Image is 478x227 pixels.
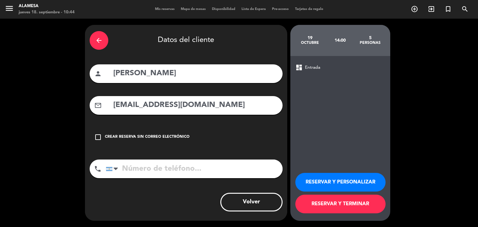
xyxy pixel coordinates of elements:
[95,37,103,44] i: arrow_back
[325,30,355,51] div: 14:00
[461,5,469,13] i: search
[152,7,178,11] span: Mis reservas
[428,5,435,13] i: exit_to_app
[411,5,418,13] i: add_circle_outline
[90,30,283,51] div: Datos del cliente
[209,7,238,11] span: Disponibilidad
[94,133,102,141] i: check_box_outline_blank
[295,195,386,213] button: RESERVAR Y TERMINAR
[295,35,325,40] div: 19
[94,102,102,109] i: mail_outline
[113,99,278,112] input: Email del cliente
[5,4,14,15] button: menu
[106,160,283,178] input: Número de teléfono...
[178,7,209,11] span: Mapa de mesas
[220,193,283,211] button: Volver
[5,4,14,13] i: menu
[19,9,75,16] div: jueves 18. septiembre - 10:44
[106,160,120,178] div: Argentina: +54
[94,165,101,173] i: phone
[238,7,269,11] span: Lista de Espera
[444,5,452,13] i: turned_in_not
[269,7,292,11] span: Pre-acceso
[295,173,386,192] button: RESERVAR Y PERSONALIZAR
[19,3,75,9] div: Alamesa
[94,70,102,77] i: person
[292,7,326,11] span: Tarjetas de regalo
[355,35,385,40] div: 5
[305,64,320,71] span: Entrada
[355,40,385,45] div: personas
[295,40,325,45] div: octubre
[105,134,190,140] div: Crear reserva sin correo electrónico
[113,67,278,80] input: Nombre del cliente
[295,64,303,71] span: dashboard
